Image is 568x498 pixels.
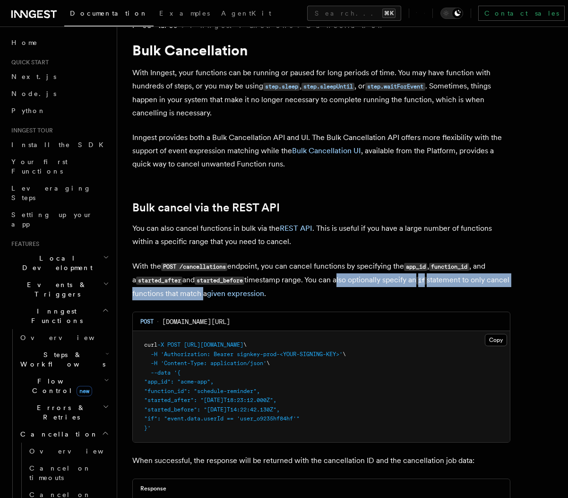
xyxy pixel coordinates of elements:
[221,9,271,17] span: AgentKit
[8,34,111,51] a: Home
[8,85,111,102] a: Node.js
[17,346,111,373] button: Steps & Workflows
[157,341,164,348] span: -X
[8,240,39,248] span: Features
[144,397,276,403] span: "started_after": "[DATE]T18:23:12.000Z",
[8,280,103,299] span: Events & Triggers
[301,81,354,90] a: step.sleepUntil
[29,447,127,455] span: Overview
[144,415,240,422] span: "if": "event.data.userId == '
[144,341,157,348] span: curl
[17,376,104,395] span: Flow Control
[17,329,111,346] a: Overview
[11,211,93,228] span: Setting up your app
[263,81,300,90] a: step.sleep
[243,341,247,348] span: \
[20,334,118,341] span: Overview
[132,260,510,300] p: With the endpoint, you can cancel functions by specifying the , , and a and timestamp range. You ...
[17,403,103,422] span: Errors & Retries
[267,360,270,367] span: \
[151,360,157,367] span: -H
[77,386,92,396] span: new
[136,277,182,285] code: started_after
[8,276,111,303] button: Events & Triggers
[293,415,300,422] span: '"
[8,303,111,329] button: Inngest Functions
[161,351,343,358] span: 'Authorization: Bearer signkey-prod-<YOUR-SIGNING-KEY>'
[207,289,264,298] a: given expression
[26,460,111,486] a: Cancel on timeouts
[11,184,91,201] span: Leveraging Steps
[8,153,111,180] a: Your first Functions
[365,81,425,90] a: step.waitForEvent
[151,351,157,358] span: -H
[215,3,277,26] a: AgentKit
[8,250,111,276] button: Local Development
[307,6,401,21] button: Search...⌘K
[11,158,68,175] span: Your first Functions
[8,253,103,272] span: Local Development
[8,206,111,233] a: Setting up your app
[144,425,151,431] span: }'
[8,68,111,85] a: Next.js
[8,127,53,134] span: Inngest tour
[154,3,215,26] a: Examples
[144,388,260,394] span: "function_id": "schedule-reminder",
[140,485,166,492] h3: Response
[292,146,361,155] a: Bulk Cancellation UI
[70,9,148,17] span: Documentation
[11,38,38,47] span: Home
[343,351,346,358] span: \
[151,369,171,376] span: --data
[440,8,463,19] button: Toggle dark mode
[132,42,510,59] h1: Bulk Cancellation
[17,350,105,369] span: Steps & Workflows
[26,443,111,460] a: Overview
[11,73,56,80] span: Next.js
[263,83,300,91] code: step.sleep
[11,90,56,97] span: Node.js
[17,373,111,399] button: Flow Controlnew
[29,464,91,481] span: Cancel on timeouts
[144,378,214,385] span: "app_id": "acme-app",
[365,83,425,91] code: step.waitForEvent
[17,426,111,443] button: Cancellation
[195,277,244,285] code: started_before
[478,6,565,21] a: Contact sales
[8,102,111,119] a: Python
[64,3,154,26] a: Documentation
[132,201,280,214] a: Bulk cancel via the REST API
[11,107,46,114] span: Python
[174,369,181,376] span: '{
[132,131,510,171] p: Inngest provides both a Bulk Cancellation API and UI. The Bulk Cancellation API offers more flexi...
[404,263,427,271] code: app_id
[11,141,109,149] span: Install the SDK
[8,306,102,325] span: Inngest Functions
[162,317,230,326] span: [DOMAIN_NAME][URL]
[382,9,396,18] kbd: ⌘K
[8,136,111,153] a: Install the SDK
[132,222,510,248] p: You can also cancel functions in bulk via the . This is useful if you have a large number of func...
[485,334,507,346] button: Copy
[17,399,111,426] button: Errors & Retries
[8,59,49,66] span: Quick start
[132,66,510,120] p: With Inngest, your functions can be running or paused for long periods of time. You may have func...
[240,415,293,422] span: user_o9235hf84hf
[144,406,280,413] span: "started_before": "[DATE]T14:22:42.130Z",
[301,83,354,91] code: step.sleepUntil
[8,180,111,206] a: Leveraging Steps
[161,263,227,271] code: POST /cancellations
[416,277,426,285] code: if
[280,224,312,233] a: REST API
[161,360,267,367] span: 'Content-Type: application/json'
[429,263,469,271] code: function_id
[159,9,210,17] span: Examples
[167,341,181,348] span: POST
[140,318,154,325] span: POST
[184,341,243,348] span: [URL][DOMAIN_NAME]
[17,429,98,439] span: Cancellation
[132,454,510,467] p: When successful, the response will be returned with the cancellation ID and the cancellation job ...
